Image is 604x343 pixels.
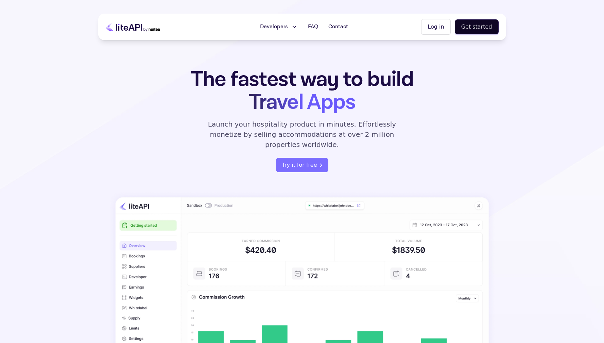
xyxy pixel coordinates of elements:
[249,88,355,116] span: Travel Apps
[324,20,352,34] a: Contact
[169,68,435,114] h1: The fastest way to build
[260,23,288,31] span: Developers
[455,19,499,34] button: Get started
[328,23,348,31] span: Contact
[304,20,322,34] a: FAQ
[256,20,302,34] button: Developers
[276,158,328,172] a: register
[308,23,318,31] span: FAQ
[276,158,328,172] button: Try it for free
[200,119,404,150] p: Launch your hospitality product in minutes. Effortlessly monetize by selling accommodations at ov...
[421,19,450,35] button: Log in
